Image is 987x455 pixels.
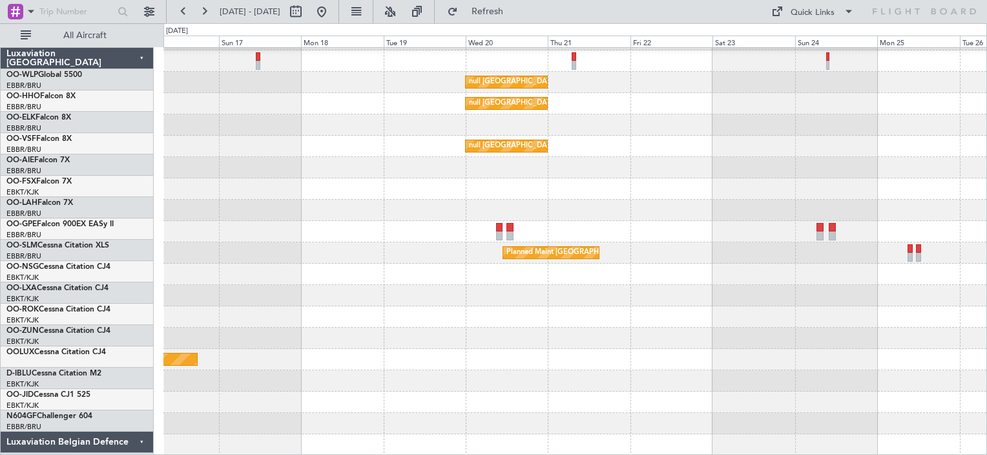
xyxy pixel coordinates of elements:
[6,327,39,335] span: OO-ZUN
[166,26,188,37] div: [DATE]
[469,72,637,92] div: null [GEOGRAPHIC_DATA] ([GEOGRAPHIC_DATA])
[6,284,109,292] a: OO-LXACessna Citation CJ4
[39,2,111,21] input: Trip Number
[6,391,90,399] a: OO-JIDCessna CJ1 525
[506,243,740,262] div: Planned Maint [GEOGRAPHIC_DATA] ([GEOGRAPHIC_DATA] National)
[6,306,110,313] a: OO-ROKCessna Citation CJ4
[6,92,40,100] span: OO-HHO
[6,348,106,356] a: OOLUXCessna Citation CJ4
[6,306,39,313] span: OO-ROK
[791,6,835,19] div: Quick Links
[441,1,519,22] button: Refresh
[6,135,36,143] span: OO-VSF
[6,412,92,420] a: N604GFChallenger 604
[6,71,38,79] span: OO-WLP
[6,348,34,356] span: OOLUX
[6,370,101,377] a: D-IBLUCessna Citation M2
[6,178,72,185] a: OO-FSXFalcon 7X
[712,36,795,47] div: Sat 23
[6,242,109,249] a: OO-SLMCessna Citation XLS
[6,422,41,432] a: EBBR/BRU
[6,199,37,207] span: OO-LAH
[34,31,136,40] span: All Aircraft
[6,145,41,154] a: EBBR/BRU
[6,114,71,122] a: OO-ELKFalcon 8X
[466,36,548,47] div: Wed 20
[548,36,630,47] div: Thu 21
[6,102,41,112] a: EBBR/BRU
[6,370,32,377] span: D-IBLU
[795,36,877,47] div: Sun 24
[6,284,37,292] span: OO-LXA
[6,242,37,249] span: OO-SLM
[6,135,72,143] a: OO-VSFFalcon 8X
[469,136,633,156] div: null [GEOGRAPHIC_DATA]-[GEOGRAPHIC_DATA]
[6,199,73,207] a: OO-LAHFalcon 7X
[6,81,41,90] a: EBBR/BRU
[6,263,39,271] span: OO-NSG
[6,337,39,346] a: EBKT/KJK
[630,36,712,47] div: Fri 22
[877,36,959,47] div: Mon 25
[6,156,34,164] span: OO-AIE
[6,379,39,389] a: EBKT/KJK
[219,36,301,47] div: Sun 17
[384,36,466,47] div: Tue 19
[6,123,41,133] a: EBBR/BRU
[765,1,860,22] button: Quick Links
[461,7,515,16] span: Refresh
[6,220,37,228] span: OO-GPE
[6,412,37,420] span: N604GF
[6,230,41,240] a: EBBR/BRU
[6,156,70,164] a: OO-AIEFalcon 7X
[6,251,41,261] a: EBBR/BRU
[6,263,110,271] a: OO-NSGCessna Citation CJ4
[6,220,114,228] a: OO-GPEFalcon 900EX EASy II
[6,178,36,185] span: OO-FSX
[6,401,39,410] a: EBKT/KJK
[301,36,383,47] div: Mon 18
[6,114,36,122] span: OO-ELK
[14,25,140,46] button: All Aircraft
[136,36,218,47] div: Sat 16
[6,166,41,176] a: EBBR/BRU
[6,294,39,304] a: EBKT/KJK
[6,391,34,399] span: OO-JID
[6,273,39,282] a: EBKT/KJK
[6,71,82,79] a: OO-WLPGlobal 5500
[6,315,39,325] a: EBKT/KJK
[469,94,637,113] div: null [GEOGRAPHIC_DATA] ([GEOGRAPHIC_DATA])
[6,92,76,100] a: OO-HHOFalcon 8X
[6,187,39,197] a: EBKT/KJK
[220,6,280,17] span: [DATE] - [DATE]
[6,327,110,335] a: OO-ZUNCessna Citation CJ4
[6,209,41,218] a: EBBR/BRU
